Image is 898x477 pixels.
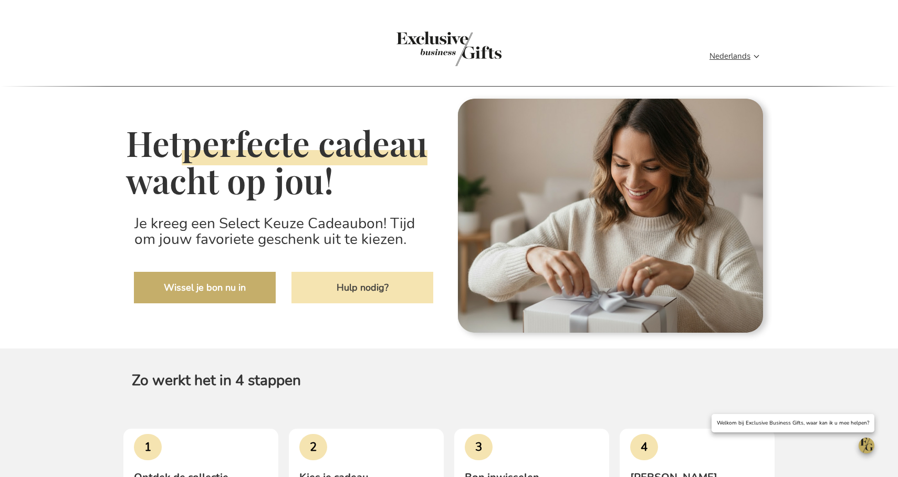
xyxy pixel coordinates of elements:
span: 2 [299,434,327,460]
span: 1 [134,434,162,460]
a: Hulp nodig? [291,272,433,303]
a: Wissel je bon nu in [134,272,276,303]
span: perfecte cadeau [182,120,427,165]
h1: Het [126,124,441,199]
div: wacht op jou! [126,162,441,199]
div: Nederlands [709,50,766,62]
span: 3 [465,434,493,460]
h2: Zo werkt het in 4 stappen [123,364,775,397]
img: Firefly_Gemini_Flash_make_it_a_white_cardboard_box_196060_round_letterbox [457,94,772,341]
span: 4 [630,434,658,460]
span: Nederlands [709,50,750,62]
h2: Je kreeg een Select Keuze Cadeaubon! Tijd om jouw favoriete geschenk uit te kiezen. [126,207,441,257]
